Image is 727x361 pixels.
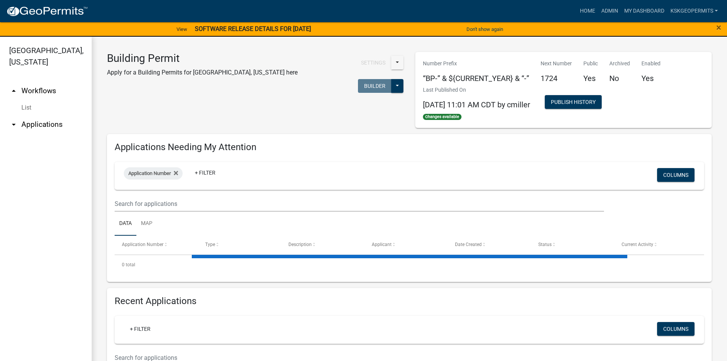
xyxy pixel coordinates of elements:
datatable-header-cell: Type [198,236,281,254]
strong: SOFTWARE RELEASE DETAILS FOR [DATE] [195,25,311,32]
span: Applicant [372,242,392,247]
p: Apply for a Building Permits for [GEOGRAPHIC_DATA], [US_STATE] here [107,68,298,77]
div: 0 total [115,255,704,274]
h5: Yes [583,74,598,83]
span: Date Created [455,242,482,247]
p: Next Number [541,60,572,68]
h5: 1724 [541,74,572,83]
h4: Applications Needing My Attention [115,142,704,153]
span: [DATE] 11:01 AM CDT by cmiller [423,100,530,109]
button: Don't show again [463,23,506,36]
datatable-header-cell: Description [281,236,364,254]
wm-modal-confirm: Workflow Publish History [545,99,602,105]
button: Publish History [545,95,602,109]
a: KSKgeopermits [667,4,721,18]
span: Application Number [122,242,164,247]
span: × [716,22,721,33]
p: Last Published On [423,86,530,94]
p: Public [583,60,598,68]
h5: No [609,74,630,83]
a: + Filter [189,166,222,180]
h5: “BP-” & ${CURRENT_YEAR} & “-” [423,74,529,83]
button: Columns [657,322,695,336]
span: Current Activity [622,242,653,247]
datatable-header-cell: Current Activity [614,236,698,254]
span: Application Number [128,170,171,176]
button: Close [716,23,721,32]
a: Map [136,212,157,236]
i: arrow_drop_down [9,120,18,129]
button: Columns [657,168,695,182]
button: Settings [355,56,392,70]
a: Data [115,212,136,236]
datatable-header-cell: Applicant [364,236,448,254]
p: Archived [609,60,630,68]
p: Enabled [641,60,661,68]
i: arrow_drop_up [9,86,18,96]
span: Description [288,242,312,247]
span: Changes available [423,114,462,120]
span: Status [538,242,552,247]
h4: Recent Applications [115,296,704,307]
p: Number Prefix [423,60,529,68]
a: Admin [598,4,621,18]
button: Builder [358,79,392,93]
a: View [173,23,190,36]
a: + Filter [124,322,157,336]
datatable-header-cell: Application Number [115,236,198,254]
datatable-header-cell: Status [531,236,614,254]
h5: Yes [641,74,661,83]
datatable-header-cell: Date Created [448,236,531,254]
span: Type [205,242,215,247]
h3: Building Permit [107,52,298,65]
a: Home [577,4,598,18]
a: My Dashboard [621,4,667,18]
input: Search for applications [115,196,604,212]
